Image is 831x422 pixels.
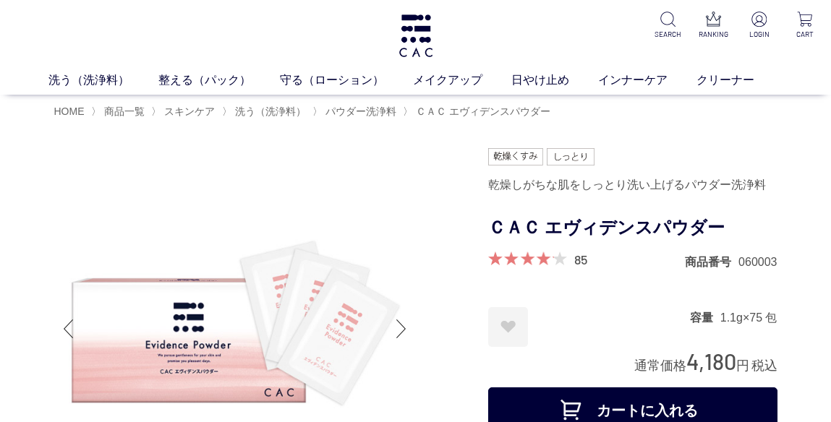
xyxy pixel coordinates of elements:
span: スキンケア [164,105,215,117]
span: 商品一覧 [104,105,145,117]
img: 乾燥くすみ [488,148,544,165]
dd: 1.1g×75 包 [720,310,777,325]
a: LOGIN [744,12,773,40]
dd: 060003 [738,254,777,270]
h1: ＣＡＣ エヴィデンスパウダー [488,212,777,244]
a: クリーナー [696,72,783,89]
p: RANKING [699,29,728,40]
span: 通常価格 [634,358,686,373]
img: しっとり [547,148,595,165]
a: HOME [54,105,85,117]
a: CART [790,12,819,40]
p: LOGIN [744,29,773,40]
a: ＣＡＣ エヴィデンスパウダー [413,105,550,117]
dt: 商品番号 [685,254,738,270]
a: 85 [574,251,587,267]
li: 〉 [151,105,218,119]
span: 洗う（洗浄料） [235,105,306,117]
span: 税込 [751,358,777,373]
div: Next slide [387,300,416,358]
div: 乾燥しがちな肌をしっとり洗い上げるパウダー洗浄料 [488,173,777,197]
span: 4,180 [686,348,736,374]
a: 洗う（洗浄料） [48,72,158,89]
img: logo [397,14,435,57]
a: 日やけ止め [511,72,598,89]
a: 洗う（洗浄料） [232,105,306,117]
a: パウダー洗浄料 [323,105,396,117]
a: お気に入りに登録する [488,307,528,347]
li: 〉 [312,105,400,119]
li: 〉 [91,105,148,119]
dt: 容量 [690,310,720,325]
a: 整える（パック） [158,72,280,89]
a: 商品一覧 [101,105,145,117]
div: Previous slide [54,300,83,358]
a: メイクアップ [413,72,511,89]
a: 守る（ローション） [280,72,413,89]
span: ＣＡＣ エヴィデンスパウダー [416,105,550,117]
li: 〉 [403,105,554,119]
li: 〉 [222,105,310,119]
span: パウダー洗浄料 [325,105,396,117]
a: スキンケア [161,105,215,117]
span: 円 [736,358,749,373]
p: SEARCH [653,29,682,40]
p: CART [790,29,819,40]
a: RANKING [699,12,728,40]
a: インナーケア [598,72,696,89]
a: SEARCH [653,12,682,40]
